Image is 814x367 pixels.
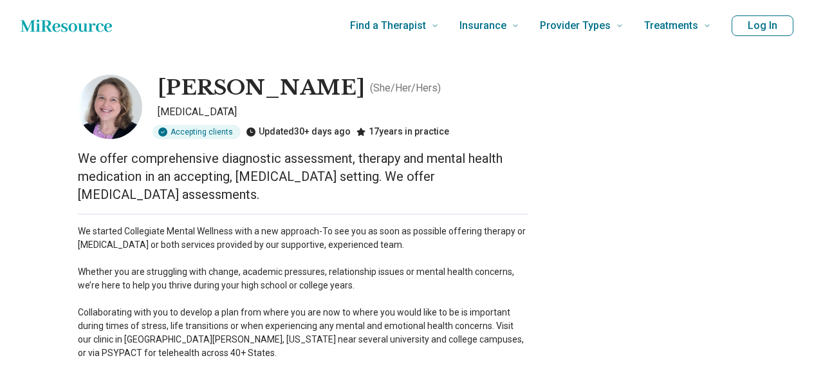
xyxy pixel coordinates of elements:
[78,225,528,360] p: We started Collegiate Mental Wellness with a new approach-To see you as soon as possible offering...
[356,125,449,139] div: 17 years in practice
[158,104,528,120] p: [MEDICAL_DATA]
[644,17,698,35] span: Treatments
[78,75,142,139] img: Catherine Scharlau, Psychologist
[459,17,506,35] span: Insurance
[158,75,365,102] h1: [PERSON_NAME]
[732,15,793,36] button: Log In
[370,80,441,96] p: ( She/Her/Hers )
[153,125,241,139] div: Accepting clients
[246,125,351,139] div: Updated 30+ days ago
[540,17,611,35] span: Provider Types
[21,13,112,39] a: Home page
[350,17,426,35] span: Find a Therapist
[78,149,528,203] p: We offer comprehensive diagnostic assessment, therapy and mental health medication in an acceptin...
